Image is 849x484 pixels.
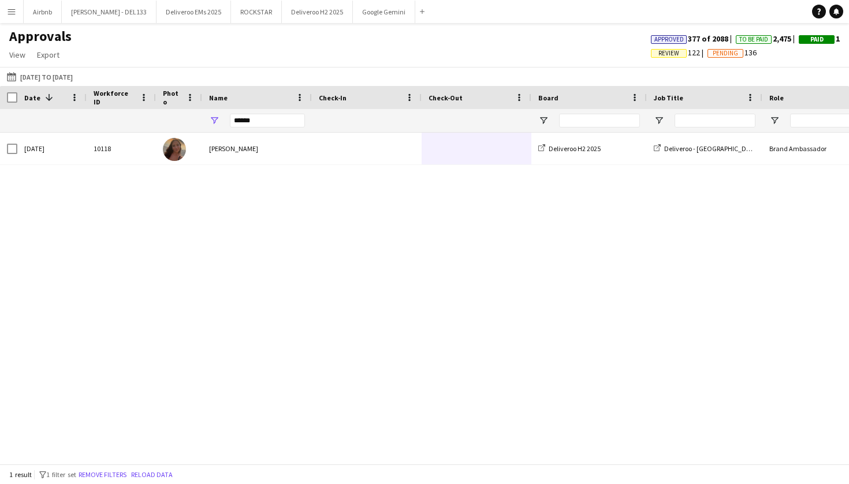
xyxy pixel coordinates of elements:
input: Board Filter Input [559,114,640,127]
button: Open Filter Menu [654,115,664,126]
input: Job Title Filter Input [675,114,755,127]
button: ROCKSTAR [231,1,282,23]
span: Board [538,93,558,102]
button: Remove filters [76,468,129,481]
span: Date [24,93,40,102]
span: Deliveroo H2 2025 [549,144,601,153]
a: Deliveroo - [GEOGRAPHIC_DATA] Live Event SBA [654,144,804,153]
span: 136 [707,47,757,58]
button: Reload data [129,468,175,481]
span: Check-In [319,93,347,102]
span: View [9,50,25,60]
img: Monica Maroto [163,138,186,161]
span: Export [37,50,59,60]
button: Open Filter Menu [538,115,549,126]
span: Photo [163,89,181,106]
span: Pending [713,50,738,57]
button: [PERSON_NAME] - DEL133 [62,1,157,23]
span: Job Title [654,93,683,102]
span: 377 of 2088 [651,33,736,44]
span: 1 filter set [46,470,76,479]
div: [DATE] [17,133,87,164]
button: Google Gemini [353,1,415,23]
span: Name [209,93,228,102]
span: 122 [651,47,707,58]
span: To Be Paid [739,36,768,43]
a: Deliveroo H2 2025 [538,144,601,153]
span: Paid [810,36,824,43]
button: Deliveroo EMs 2025 [157,1,231,23]
span: Workforce ID [94,89,135,106]
span: 1 [799,33,840,44]
button: Open Filter Menu [769,115,780,126]
a: Export [32,47,64,62]
span: Check-Out [429,93,463,102]
button: Deliveroo H2 2025 [282,1,353,23]
a: View [5,47,30,62]
span: Approved [654,36,684,43]
span: Review [658,50,679,57]
span: Deliveroo - [GEOGRAPHIC_DATA] Live Event SBA [664,144,804,153]
span: 2,475 [736,33,799,44]
input: Name Filter Input [230,114,305,127]
button: Airbnb [24,1,62,23]
div: [PERSON_NAME] [202,133,312,164]
button: [DATE] to [DATE] [5,70,75,84]
button: Open Filter Menu [209,115,219,126]
span: Role [769,93,784,102]
div: 10118 [87,133,156,164]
